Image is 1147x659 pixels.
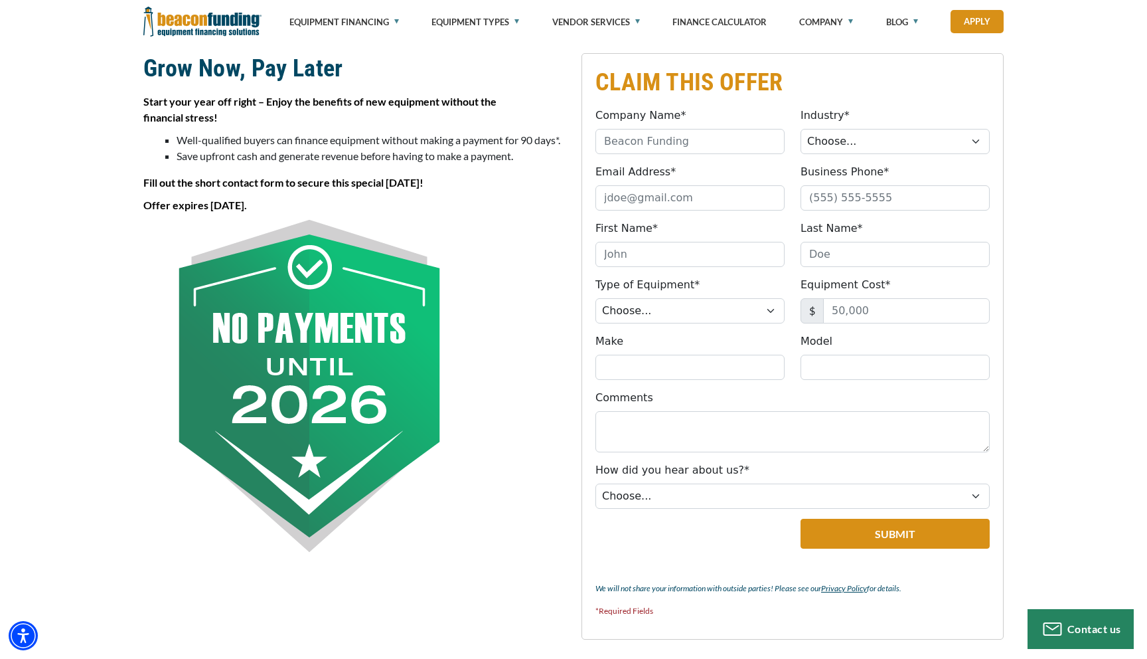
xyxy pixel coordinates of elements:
[595,390,653,406] label: Comments
[801,333,832,349] label: Model
[143,220,475,552] img: No Payments Until 2026
[595,164,676,180] label: Email Address*
[595,129,785,154] input: Beacon Funding
[801,519,990,549] button: Submit
[801,185,990,211] input: (555) 555-5555
[143,95,497,124] strong: Start your year off right – Enjoy the benefits of new equipment without the financial stress!
[595,333,623,349] label: Make
[801,298,824,324] span: $
[951,10,1004,33] a: Apply
[595,519,757,560] iframe: reCAPTCHA
[143,53,566,84] h2: Grow Now, Pay Later
[801,164,889,180] label: Business Phone*
[177,132,566,148] li: Well-qualified buyers can finance equipment without making a payment for 90 days*.
[821,583,867,593] a: Privacy Policy
[595,277,700,293] label: Type of Equipment*
[823,298,990,324] input: 50,000
[595,221,658,236] label: First Name*
[143,199,247,211] strong: Offer expires [DATE].
[143,176,423,189] strong: Fill out the short contact form to secure this special [DATE]!
[595,462,749,478] label: How did you hear about us?*
[1067,622,1121,635] span: Contact us
[177,148,566,164] li: Save upfront cash and generate revenue before having to make a payment.
[595,67,990,98] h2: CLAIM THIS OFFER
[9,621,38,650] div: Accessibility Menu
[595,603,990,619] p: *Required Fields
[595,581,990,597] p: We will not share your information with outside parties! Please see our for details.
[801,277,891,293] label: Equipment Cost*
[1028,609,1134,649] button: Contact us
[595,108,686,124] label: Company Name*
[801,108,850,124] label: Industry*
[595,242,785,267] input: John
[595,185,785,211] input: jdoe@gmail.com
[801,242,990,267] input: Doe
[801,221,863,236] label: Last Name*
